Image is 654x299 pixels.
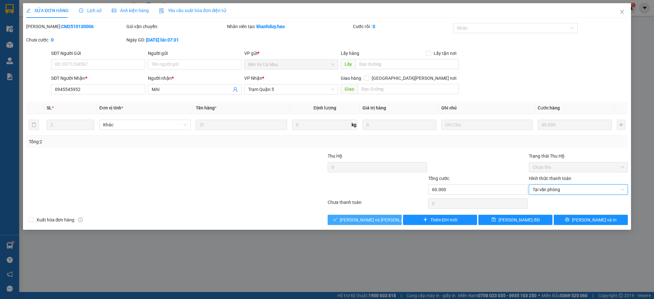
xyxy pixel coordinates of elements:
[565,217,569,222] span: printer
[233,87,238,92] span: user-add
[126,36,226,43] div: Ngày GD:
[554,215,628,225] button: printer[PERSON_NAME] và In
[328,215,402,225] button: check[PERSON_NAME] và [PERSON_NAME] hàng
[328,153,342,159] span: Thu Hộ
[314,105,336,110] span: Định lượng
[256,24,285,29] b: khanhduy.hao
[34,216,77,223] span: Xuất hóa đơn hàng
[51,37,54,42] b: 0
[244,50,338,57] div: VP gửi
[196,105,217,110] span: Tên hàng
[358,84,459,94] input: Dọc đường
[423,217,428,222] span: plus
[196,120,287,130] input: VD: Bàn, Ghế
[341,84,358,94] span: Giao
[341,51,359,56] span: Lấy hàng
[373,24,375,29] b: 0
[355,59,459,69] input: Dọc đường
[26,36,125,43] div: Chưa cước :
[491,217,496,222] span: save
[26,8,31,13] span: edit
[61,24,94,29] b: CM2510130006
[617,120,626,130] button: plus
[148,50,242,57] div: Người gửi
[572,216,617,223] span: [PERSON_NAME] và In
[533,162,624,172] span: Chưa thu
[478,215,552,225] button: save[PERSON_NAME] đổi
[529,153,628,160] div: Trạng thái Thu Hộ
[244,76,262,81] span: VP Nhận
[620,9,625,14] span: close
[47,105,52,110] span: SL
[439,102,535,114] th: Ghi chú
[327,199,428,210] div: Chưa thanh toán
[538,120,612,130] input: 0
[112,8,149,13] span: Ảnh kiện hàng
[351,120,357,130] span: kg
[533,185,624,194] span: Tại văn phòng
[362,105,386,110] span: Giá trị hàng
[51,75,145,82] div: SĐT Người Nhận
[498,216,540,223] span: [PERSON_NAME] đổi
[146,37,179,42] b: [DATE] lúc 07:31
[159,8,164,13] img: icon
[126,23,226,30] div: Gói vận chuyển:
[248,85,334,94] span: Trạm Quận 5
[341,59,355,69] span: Lấy
[148,75,242,82] div: Người nhận
[369,75,459,82] span: [GEOGRAPHIC_DATA][PERSON_NAME] nơi
[51,50,145,57] div: SĐT Người Gửi
[79,8,102,13] span: Lịch sử
[362,120,436,130] input: 0
[29,120,39,130] button: delete
[430,216,457,223] span: Thêm ĐH mới
[431,50,459,57] span: Lấy tận nơi
[79,8,83,13] span: clock-circle
[26,8,69,13] span: SỬA ĐƠN HÀNG
[353,23,452,30] div: Cước rồi :
[103,120,187,130] span: Khác
[26,23,125,30] div: [PERSON_NAME]:
[333,217,337,222] span: check
[99,105,123,110] span: Đơn vị tính
[248,60,334,69] span: Bến Xe Cà Mau
[341,76,361,81] span: Giao hàng
[112,8,116,13] span: picture
[78,218,83,222] span: info-circle
[529,176,571,181] label: Hình thức thanh toán
[441,120,533,130] input: Ghi Chú
[159,8,226,13] span: Yêu cầu xuất hóa đơn điện tử
[428,176,449,181] span: Tổng cước
[29,138,253,145] div: Tổng: 2
[227,23,351,30] div: Nhân viên tạo:
[613,3,631,21] button: Close
[340,216,426,223] span: [PERSON_NAME] và [PERSON_NAME] hàng
[403,215,477,225] button: plusThêm ĐH mới
[538,105,560,110] span: Cước hàng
